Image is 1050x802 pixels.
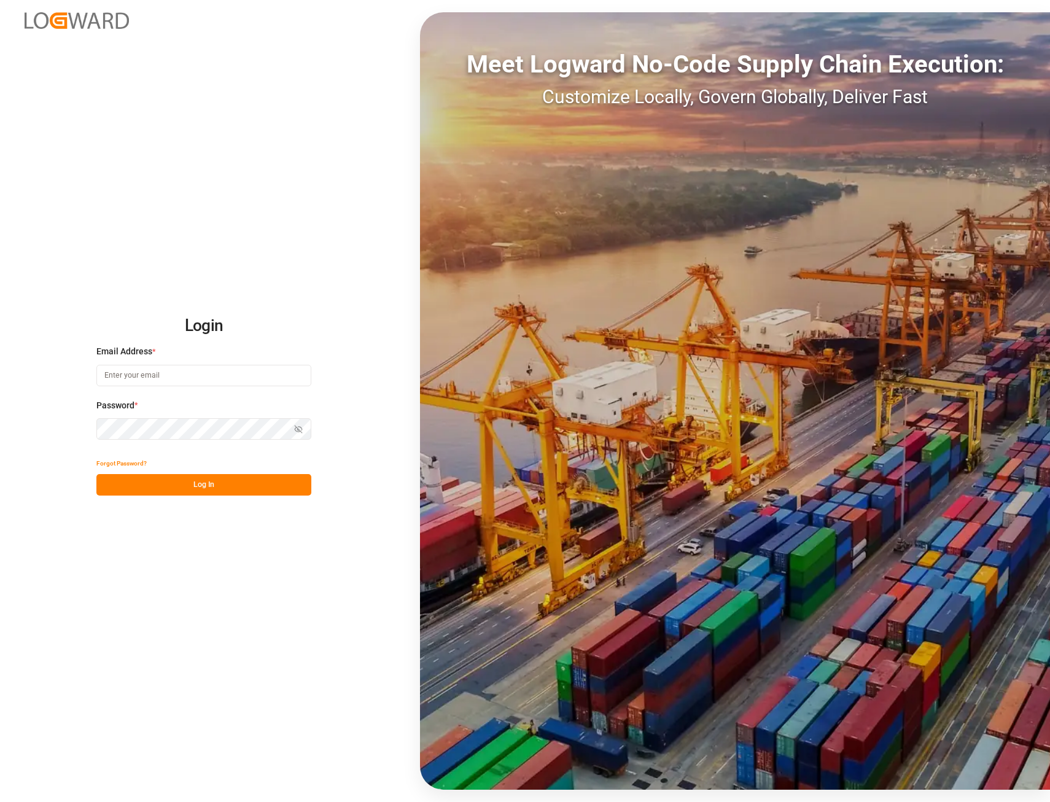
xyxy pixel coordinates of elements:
span: Password [96,399,134,412]
img: Logward_new_orange.png [25,12,129,29]
h2: Login [96,306,311,346]
button: Log In [96,474,311,496]
div: Meet Logward No-Code Supply Chain Execution: [420,46,1050,83]
span: Email Address [96,345,152,358]
input: Enter your email [96,365,311,386]
button: Forgot Password? [96,453,147,474]
div: Customize Locally, Govern Globally, Deliver Fast [420,83,1050,111]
